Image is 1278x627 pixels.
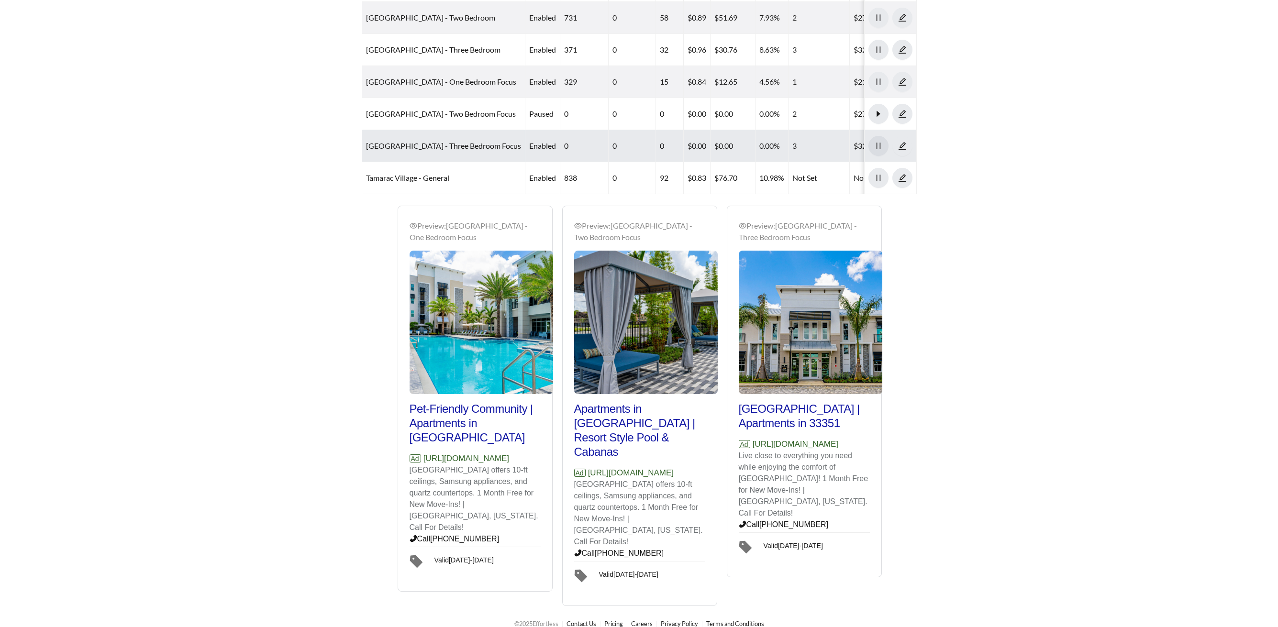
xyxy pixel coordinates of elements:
a: Tamarac Village - General [366,173,449,182]
a: [GEOGRAPHIC_DATA] - Two Bedroom [366,13,495,22]
td: 1 [789,66,850,98]
a: edit [892,77,912,86]
td: 0.00% [756,98,789,130]
p: [URL][DOMAIN_NAME] [739,438,870,451]
td: $0.00 [711,130,756,162]
h2: Pet-Friendly Community | Apartments in [GEOGRAPHIC_DATA] [410,402,541,445]
p: [URL][DOMAIN_NAME] [574,467,705,479]
td: $3295 [850,34,936,66]
button: edit [892,136,912,156]
td: $2195 [850,66,936,98]
td: 3 [789,34,850,66]
td: 731 [560,2,609,34]
td: $2720 [850,2,936,34]
td: $0.96 [684,34,711,66]
p: Live close to everything you need while enjoying the comfort of [GEOGRAPHIC_DATA]! 1 Month Free f... [739,450,870,519]
button: pause [868,8,889,28]
img: Preview_Tamarac Village - Two Bedroom Focus [574,251,718,394]
span: eye [739,222,746,230]
span: tag [574,563,595,588]
a: Valid[DATE]-[DATE] [574,561,705,588]
a: [GEOGRAPHIC_DATA] - One Bedroom Focus [366,77,516,86]
a: edit [892,109,912,118]
span: edit [893,77,912,86]
td: 2 [789,2,850,34]
h2: Apartments in [GEOGRAPHIC_DATA] | Resort Style Pool & Cabanas [574,402,705,459]
td: 3 [789,130,850,162]
button: edit [892,104,912,124]
td: 15 [656,66,684,98]
td: 0 [609,2,656,34]
span: edit [893,45,912,54]
span: phone [410,535,417,542]
td: $0.00 [684,130,711,162]
span: Ad [739,440,750,448]
td: 2 [789,98,850,130]
td: 0 [656,98,684,130]
span: tag [410,549,431,574]
td: 329 [560,66,609,98]
a: edit [892,45,912,54]
span: pause [869,13,888,22]
span: phone [739,520,746,528]
a: [GEOGRAPHIC_DATA] - Three Bedroom Focus [366,141,521,150]
span: eye [410,222,417,230]
a: edit [892,141,912,150]
td: $51.69 [711,2,756,34]
a: Valid[DATE]-[DATE] [410,547,541,574]
span: edit [893,110,912,118]
td: 32 [656,34,684,66]
a: [GEOGRAPHIC_DATA] - Three Bedroom [366,45,500,54]
td: $0.89 [684,2,711,34]
div: Valid [DATE] - [DATE] [764,539,823,550]
a: [GEOGRAPHIC_DATA] - Two Bedroom Focus [366,109,516,118]
span: paused [529,109,554,118]
td: 838 [560,162,609,194]
td: 0 [560,98,609,130]
button: edit [892,72,912,92]
span: enabled [529,45,556,54]
div: Preview: [GEOGRAPHIC_DATA] - Two Bedroom Focus [574,220,705,243]
span: enabled [529,77,556,86]
td: 92 [656,162,684,194]
span: pause [869,77,888,86]
td: Not Set [850,162,936,194]
span: pause [869,174,888,182]
a: edit [892,173,912,182]
img: Preview_Tamarac Village - One Bedroom Focus [410,251,553,394]
span: enabled [529,173,556,182]
img: Preview_Tamarac Village - Three Bedroom Focus [739,251,882,394]
a: Valid[DATE]-[DATE] [739,532,870,560]
td: Not Set [789,162,850,194]
p: [GEOGRAPHIC_DATA] offers 10-ft ceilings, Samsung appliances, and quartz countertops. 1 Month Free... [574,479,705,548]
td: 0 [609,130,656,162]
td: $30.76 [711,34,756,66]
td: $3295 [850,130,936,162]
span: phone [574,549,582,557]
td: 0 [609,34,656,66]
span: pause [869,45,888,54]
span: pause [869,142,888,150]
td: 10.98% [756,162,789,194]
td: 7.93% [756,2,789,34]
span: Ad [410,454,421,462]
div: Valid [DATE] - [DATE] [434,553,494,564]
td: 0 [656,130,684,162]
td: 0 [609,66,656,98]
button: pause [868,136,889,156]
td: 371 [560,34,609,66]
span: edit [893,174,912,182]
td: $0.00 [711,98,756,130]
button: pause [868,72,889,92]
td: 8.63% [756,34,789,66]
span: enabled [529,141,556,150]
td: 0 [609,98,656,130]
p: Call [PHONE_NUMBER] [410,533,541,545]
td: 0 [609,162,656,194]
td: $12.65 [711,66,756,98]
span: caret-right [869,110,888,118]
button: edit [892,168,912,188]
td: $0.84 [684,66,711,98]
span: enabled [529,13,556,22]
td: $2720 [850,98,936,130]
